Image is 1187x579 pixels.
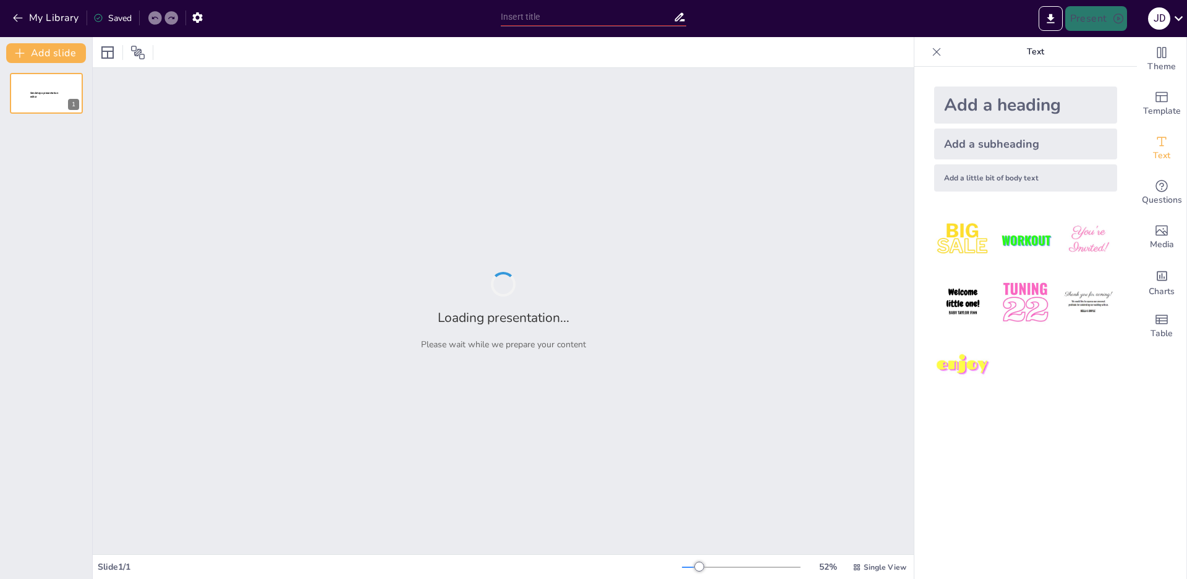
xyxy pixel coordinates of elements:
div: Change the overall theme [1137,37,1186,82]
img: 1.jpeg [934,211,992,269]
span: Questions [1142,193,1182,207]
div: Slide 1 / 1 [98,561,682,573]
img: 7.jpeg [934,337,992,394]
span: Single View [864,562,906,572]
div: Add ready made slides [1137,82,1186,126]
span: Table [1151,327,1173,340]
img: 5.jpeg [997,274,1054,331]
span: Theme [1147,60,1176,74]
span: Position [130,45,145,60]
div: Add a heading [934,87,1117,124]
span: Sendsteps presentation editor [30,91,58,98]
div: 1 [68,99,79,110]
div: Add images, graphics, shapes or video [1137,215,1186,260]
input: Insert title [501,8,673,26]
div: Get real-time input from your audience [1137,171,1186,215]
div: Saved [93,12,132,24]
button: J D [1148,6,1170,31]
p: Please wait while we prepare your content [421,339,586,350]
img: 3.jpeg [1060,211,1117,269]
img: 4.jpeg [934,274,992,331]
div: Add charts and graphs [1137,260,1186,304]
div: Layout [98,43,117,62]
img: 2.jpeg [997,211,1054,269]
h2: Loading presentation... [438,309,569,326]
div: Add a little bit of body text [934,164,1117,192]
span: Text [1153,149,1170,163]
p: Text [947,37,1125,67]
div: Add a subheading [934,129,1117,159]
button: Add slide [6,43,86,63]
div: 52 % [813,561,843,573]
span: Media [1150,238,1174,251]
button: My Library [9,8,84,28]
div: Add a table [1137,304,1186,349]
div: 1 [10,73,83,114]
div: J D [1148,7,1170,30]
div: Add text boxes [1137,126,1186,171]
button: Present [1065,6,1127,31]
span: Charts [1149,285,1175,298]
img: 6.jpeg [1060,274,1117,331]
button: Export to PowerPoint [1039,6,1063,31]
span: Template [1143,104,1181,118]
